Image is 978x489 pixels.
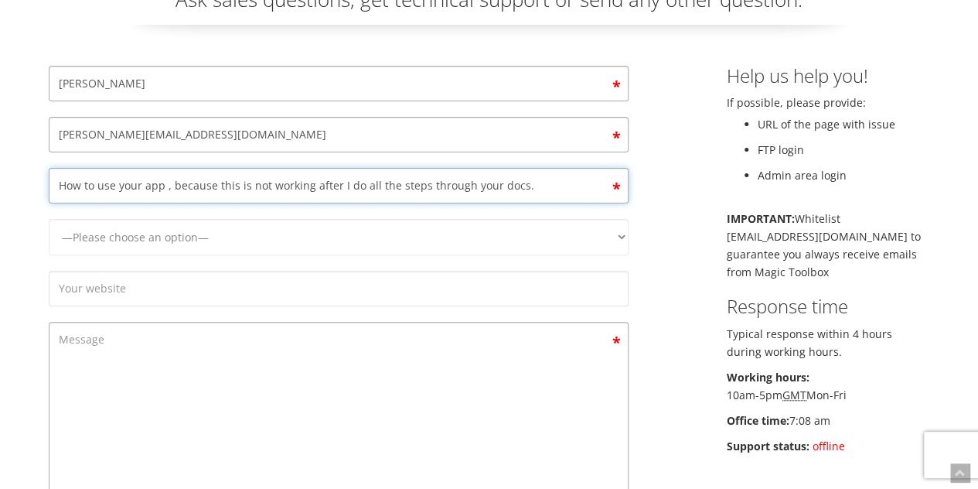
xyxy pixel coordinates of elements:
[727,368,930,404] p: 10am-5pm Mon-Fri
[758,141,930,159] li: FTP login
[727,210,930,281] p: Whitelist [EMAIL_ADDRESS][DOMAIN_NAME] to guarantee you always receive emails from Magic Toolbox
[758,115,930,133] li: URL of the page with issue
[727,296,930,316] h3: Response time
[49,66,629,101] input: Your name
[727,66,930,86] h3: Help us help you!
[813,439,845,453] span: offline
[727,413,789,428] b: Office time:
[715,66,942,463] div: If possible, please provide:
[782,388,806,402] acronym: Greenwich Mean Time
[727,412,930,429] p: 7:08 am
[727,211,795,226] b: IMPORTANT:
[49,117,629,152] input: Email
[49,168,629,203] input: Subject
[727,325,930,361] p: Typical response within 4 hours during working hours.
[49,271,629,306] input: Your website
[758,166,930,184] li: Admin area login
[727,439,809,453] b: Support status:
[727,370,809,385] b: Working hours:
